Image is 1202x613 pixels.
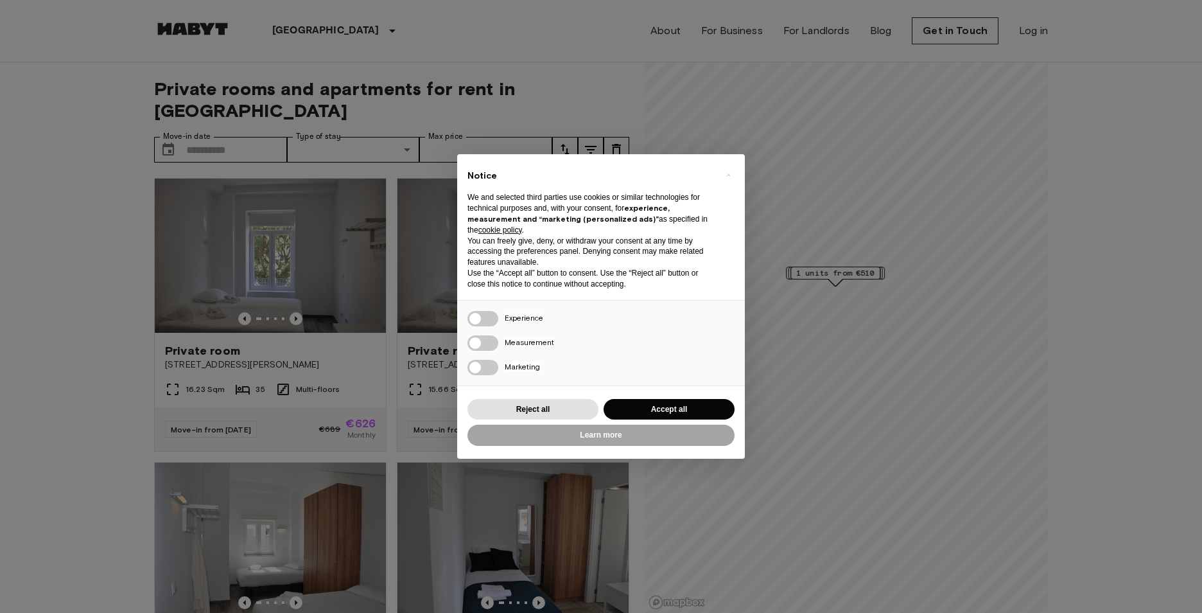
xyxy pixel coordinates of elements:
[467,170,714,182] h2: Notice
[718,164,738,185] button: Close this notice
[726,167,731,182] span: ×
[505,362,540,371] span: Marketing
[467,236,714,268] p: You can freely give, deny, or withdraw your consent at any time by accessing the preferences pane...
[505,337,554,347] span: Measurement
[467,203,670,224] strong: experience, measurement and “marketing (personalized ads)”
[467,399,598,420] button: Reject all
[604,399,735,420] button: Accept all
[505,313,543,323] span: Experience
[467,425,735,446] button: Learn more
[478,226,522,235] a: cookie policy
[467,192,714,235] p: We and selected third parties use cookies or similar technologies for technical purposes and, wit...
[467,268,714,290] p: Use the “Accept all” button to consent. Use the “Reject all” button or close this notice to conti...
